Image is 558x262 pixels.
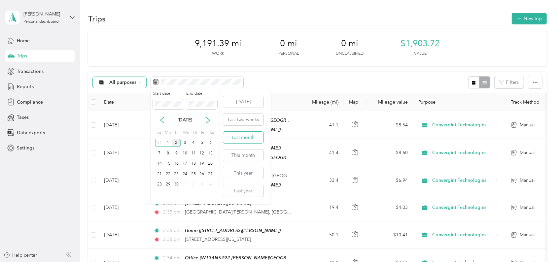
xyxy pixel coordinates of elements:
[189,149,198,157] div: 11
[223,185,263,197] button: Last year
[433,121,493,129] span: Convergint Technologies
[155,170,164,178] div: 21
[17,83,34,90] span: Reports
[223,132,263,143] button: Last month
[198,180,206,189] div: 3
[88,15,106,22] h1: Trips
[17,37,30,44] span: Home
[172,180,181,189] div: 30
[172,139,181,147] div: 2
[520,177,535,184] span: Manual
[99,139,148,167] td: [DATE]
[163,236,182,243] span: 2:35 pm
[17,114,29,121] span: Taxes
[206,180,215,189] div: 4
[99,93,148,111] th: Date
[414,51,427,57] p: Value
[521,225,558,262] iframe: Everlance-gr Chat Button Frame
[17,99,43,106] span: Compliance
[198,149,206,157] div: 12
[172,160,181,168] div: 16
[520,204,535,211] span: Manual
[181,180,189,189] div: 1
[223,167,263,179] button: This year
[148,93,300,111] th: Locations
[300,111,344,139] td: 41.1
[300,194,344,221] td: 19.4
[182,128,189,138] div: We
[206,160,215,168] div: 20
[185,200,251,206] span: [STREET_ADDRESS][US_STATE]
[155,180,164,189] div: 28
[367,194,413,221] td: $4.03
[336,51,364,57] p: Unclassified
[163,227,182,234] span: 2:35 pm
[181,139,189,147] div: 3
[206,170,215,178] div: 27
[367,93,413,111] th: Mileage value
[99,167,148,194] td: [DATE]
[155,160,164,168] div: 14
[4,252,37,259] button: Help center
[181,160,189,168] div: 17
[198,170,206,178] div: 26
[195,38,241,49] span: 9,191.39 mi
[300,93,344,111] th: Mileage (mi)
[185,209,319,215] span: [GEOGRAPHIC_DATA][PERSON_NAME], [GEOGRAPHIC_DATA]
[155,128,161,138] div: Su
[172,149,181,157] div: 9
[17,145,34,151] span: Settings
[17,129,45,136] span: Data exports
[153,91,184,97] label: Start date
[17,52,27,59] span: Trips
[200,128,206,138] div: Fr
[520,231,535,239] span: Manual
[341,38,358,49] span: 0 mi
[367,111,413,139] td: $8.54
[164,180,172,189] div: 29
[223,96,263,108] button: [DATE]
[186,91,217,97] label: End date
[192,128,198,138] div: Th
[173,128,179,138] div: Tu
[189,160,198,168] div: 18
[300,139,344,167] td: 41.4
[278,51,299,57] p: Personal
[155,139,164,147] div: 31
[164,128,171,138] div: Mo
[189,170,198,178] div: 25
[495,76,524,88] button: Filters
[99,221,148,249] td: [DATE]
[223,114,263,125] button: Last two weeks
[208,128,215,138] div: Sa
[155,149,164,157] div: 7
[433,149,493,156] span: Convergint Technologies
[300,221,344,249] td: 50.1
[185,228,281,233] span: Home ([STREET_ADDRESS][PERSON_NAME])
[433,231,493,239] span: Convergint Technologies
[206,139,215,147] div: 6
[206,149,215,157] div: 13
[520,121,535,129] span: Manual
[189,180,198,189] div: 2
[163,254,182,262] span: 2:34 pm
[401,38,440,49] span: $1,903.72
[344,93,367,111] th: Map
[185,237,251,242] span: [STREET_ADDRESS][US_STATE]
[300,167,344,194] td: 33.4
[367,139,413,167] td: $8.60
[172,170,181,178] div: 23
[520,149,535,156] span: Manual
[99,194,148,221] td: [DATE]
[164,149,172,157] div: 8
[433,204,493,211] span: Convergint Technologies
[413,93,506,111] th: Purpose
[223,149,263,161] button: This month
[17,68,44,75] span: Transactions
[163,209,182,216] span: 2:35 pm
[189,139,198,147] div: 4
[433,177,493,184] span: Convergint Technologies
[185,255,513,261] span: Office (W134N5492 [PERSON_NAME][GEOGRAPHIC_DATA], [GEOGRAPHIC_DATA], [GEOGRAPHIC_DATA] , [GEOGRAP...
[280,38,297,49] span: 0 mi
[367,221,413,249] td: $10.41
